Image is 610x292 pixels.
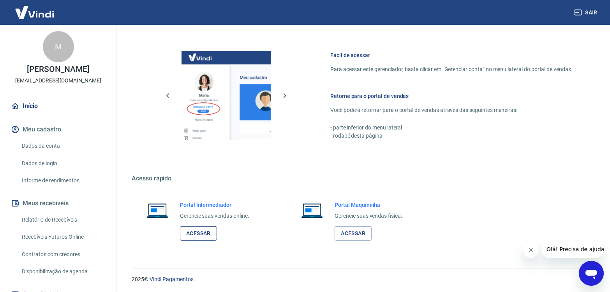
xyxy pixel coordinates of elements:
a: Dados de login [19,156,107,171]
img: Imagem da dashboard mostrando o botão de gerenciar conta na sidebar no lado esquerdo [182,51,271,140]
h6: Fácil de acessar [330,51,573,59]
p: Gerencie suas vendas online. [180,212,249,220]
h6: Retorne para o portal de vendas [330,92,573,100]
a: Acessar [180,226,217,241]
a: Contratos com credores [19,247,107,262]
a: Dados da conta [19,138,107,154]
div: M [43,31,74,62]
a: Início [9,98,107,115]
button: Meus recebíveis [9,195,107,212]
button: Meu cadastro [9,121,107,138]
button: Sair [573,5,601,20]
iframe: Message from company [542,241,604,258]
p: Gerencie suas vendas física. [335,212,402,220]
p: - rodapé desta página [330,132,573,140]
span: Olá! Precisa de ajuda? [5,5,65,12]
h6: Portal Intermediador [180,201,249,209]
a: Acessar [335,226,372,241]
h5: Acesso rápido [132,175,591,182]
p: 2025 © [132,275,591,283]
a: Relatório de Recebíveis [19,212,107,228]
img: Imagem de um notebook aberto [296,201,328,220]
a: Informe de rendimentos [19,173,107,189]
p: Para acessar este gerenciador, basta clicar em “Gerenciar conta” no menu lateral do portal de ven... [330,65,573,73]
a: Vindi Pagamentos [150,276,194,282]
iframe: Close message [523,242,539,258]
h6: Portal Maquininha [335,201,402,209]
a: Recebíveis Futuros Online [19,229,107,245]
p: Você poderá retornar para o portal de vendas através das seguintes maneiras: [330,106,573,114]
p: - parte inferior do menu lateral [330,124,573,132]
iframe: Button to launch messaging window [579,261,604,286]
p: [PERSON_NAME] [27,65,89,73]
img: Imagem de um notebook aberto [141,201,174,220]
a: Disponibilização de agenda [19,264,107,280]
p: [EMAIL_ADDRESS][DOMAIN_NAME] [15,77,101,85]
img: Vindi [9,0,60,24]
